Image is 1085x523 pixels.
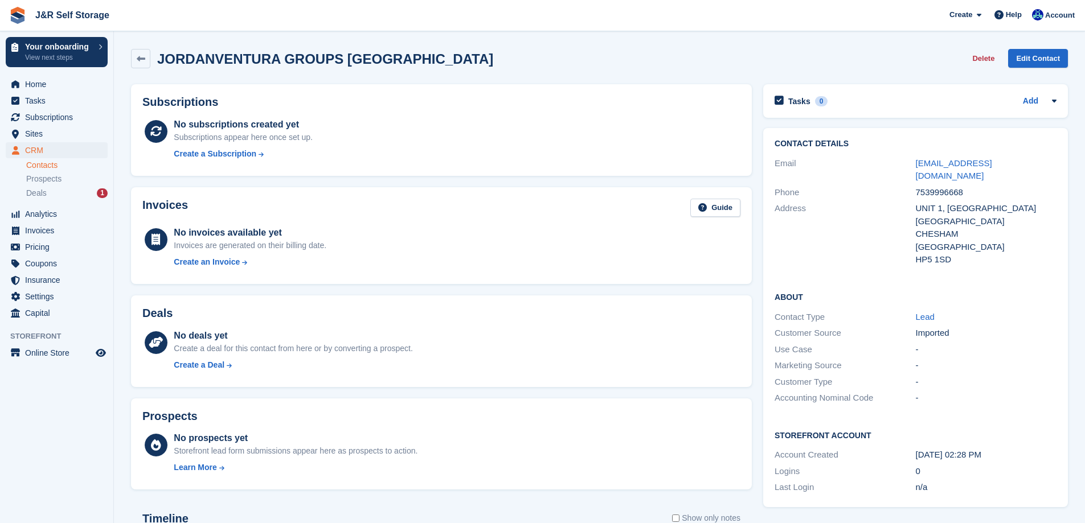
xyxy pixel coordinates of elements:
[6,239,108,255] a: menu
[775,465,915,478] div: Logins
[6,256,108,271] a: menu
[775,157,915,183] div: Email
[690,199,740,217] a: Guide
[6,109,108,125] a: menu
[916,327,1057,340] div: Imported
[775,481,915,494] div: Last Login
[916,228,1057,241] div: CHESHAM
[775,343,915,356] div: Use Case
[916,343,1057,356] div: -
[94,346,108,360] a: Preview store
[916,215,1057,228] div: [GEOGRAPHIC_DATA]
[174,359,412,371] a: Create a Deal
[916,158,992,181] a: [EMAIL_ADDRESS][DOMAIN_NAME]
[174,148,256,160] div: Create a Subscription
[26,174,62,184] span: Prospects
[31,6,114,24] a: J&R Self Storage
[97,188,108,198] div: 1
[949,9,972,20] span: Create
[174,462,216,473] div: Learn More
[775,202,915,266] div: Address
[142,410,198,423] h2: Prospects
[6,126,108,142] a: menu
[6,37,108,67] a: Your onboarding View next steps
[174,359,224,371] div: Create a Deal
[6,142,108,158] a: menu
[174,431,417,445] div: No prospects yet
[775,359,915,372] div: Marketing Source
[174,329,412,343] div: No deals yet
[174,118,313,131] div: No subscriptions created yet
[26,173,108,185] a: Prospects
[25,52,93,63] p: View next steps
[775,448,915,462] div: Account Created
[775,311,915,324] div: Contact Type
[25,239,93,255] span: Pricing
[775,186,915,199] div: Phone
[815,96,828,106] div: 0
[916,376,1057,389] div: -
[775,429,1057,440] h2: Storefront Account
[775,392,915,405] div: Accounting Nominal Code
[174,131,313,143] div: Subscriptions appear here once set up.
[174,148,313,160] a: Create a Subscription
[174,462,417,473] a: Learn More
[775,139,1057,149] h2: Contact Details
[916,253,1057,266] div: HP5 1SD
[1008,49,1068,68] a: Edit Contact
[25,289,93,304] span: Settings
[25,272,93,288] span: Insurance
[775,291,1057,302] h2: About
[174,256,326,268] a: Create an Invoice
[10,331,113,342] span: Storefront
[25,76,93,92] span: Home
[174,343,412,355] div: Create a deal for this contact from here or by converting a prospect.
[26,160,108,171] a: Contacts
[1045,10,1075,21] span: Account
[916,481,1057,494] div: n/a
[6,76,108,92] a: menu
[25,223,93,238] span: Invoices
[174,226,326,240] div: No invoices available yet
[968,49,999,68] button: Delete
[6,272,108,288] a: menu
[26,188,47,199] span: Deals
[25,256,93,271] span: Coupons
[775,327,915,340] div: Customer Source
[916,465,1057,478] div: 0
[174,240,326,252] div: Invoices are generated on their billing date.
[142,96,740,109] h2: Subscriptions
[1023,95,1038,108] a: Add
[25,206,93,222] span: Analytics
[916,202,1057,215] div: UNIT 1, [GEOGRAPHIC_DATA]
[25,109,93,125] span: Subscriptions
[157,51,493,67] h2: JORDANVENTURA GROUPS [GEOGRAPHIC_DATA]
[26,187,108,199] a: Deals 1
[775,376,915,389] div: Customer Type
[142,307,173,320] h2: Deals
[6,223,108,238] a: menu
[25,142,93,158] span: CRM
[142,199,188,217] h2: Invoices
[6,305,108,321] a: menu
[25,43,93,51] p: Your onboarding
[6,345,108,361] a: menu
[25,305,93,321] span: Capital
[6,206,108,222] a: menu
[1006,9,1022,20] span: Help
[6,93,108,109] a: menu
[916,392,1057,405] div: -
[788,96,810,106] h2: Tasks
[916,186,1057,199] div: 7539996668
[9,7,26,24] img: stora-icon-8386f47178a22dfd0bd8f6a31ec36ba5ce8667c1dd55bd0f319d3a0aa187defe.svg
[25,93,93,109] span: Tasks
[916,241,1057,254] div: [GEOGRAPHIC_DATA]
[174,445,417,457] div: Storefront lead form submissions appear here as prospects to action.
[6,289,108,304] a: menu
[916,448,1057,462] div: [DATE] 02:28 PM
[174,256,240,268] div: Create an Invoice
[25,345,93,361] span: Online Store
[1032,9,1043,20] img: Steve Revell
[916,312,935,322] a: Lead
[916,359,1057,372] div: -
